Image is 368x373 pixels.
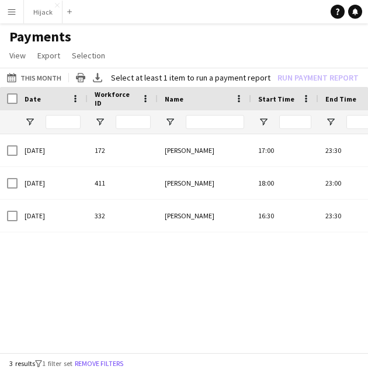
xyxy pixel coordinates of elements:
div: [DATE] [18,200,88,232]
span: View [9,50,26,61]
span: [PERSON_NAME] [165,179,214,187]
button: Open Filter Menu [165,117,175,127]
a: Export [33,48,65,63]
span: [PERSON_NAME] [165,211,214,220]
span: Date [25,95,41,103]
div: 18:00 [251,167,318,199]
button: Open Filter Menu [95,117,105,127]
span: 1 filter set [42,359,72,368]
button: Hijack [24,1,63,23]
span: Name [165,95,183,103]
span: Workforce ID [95,90,137,107]
div: 172 [88,134,158,166]
button: Open Filter Menu [25,117,35,127]
input: Name Filter Input [186,115,244,129]
div: [DATE] [18,167,88,199]
button: This Month [5,71,64,85]
div: 332 [88,200,158,232]
input: Date Filter Input [46,115,81,129]
app-action-btn: Export XLSX [91,71,105,85]
div: 17:00 [251,134,318,166]
a: Selection [67,48,110,63]
span: End Time [325,95,356,103]
div: [DATE] [18,134,88,166]
span: Start Time [258,95,294,103]
span: Export [37,50,60,61]
button: Remove filters [72,357,126,370]
span: Selection [72,50,105,61]
div: 16:30 [251,200,318,232]
input: Start Time Filter Input [279,115,311,129]
span: [PERSON_NAME] [165,146,214,155]
input: Workforce ID Filter Input [116,115,151,129]
button: Open Filter Menu [325,117,336,127]
div: Select at least 1 item to run a payment report [109,72,273,83]
div: 411 [88,167,158,199]
a: View [5,48,30,63]
button: Open Filter Menu [258,117,269,127]
app-action-btn: Print [74,71,88,85]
